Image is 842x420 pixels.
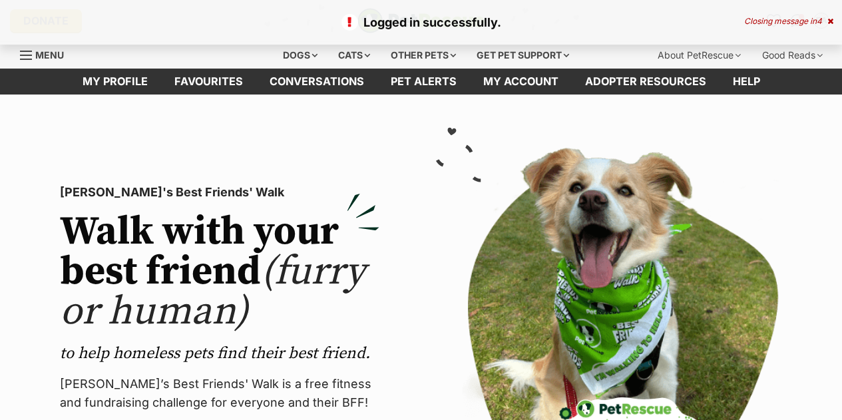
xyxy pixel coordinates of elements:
[35,49,64,61] span: Menu
[60,183,379,202] p: [PERSON_NAME]'s Best Friends' Walk
[274,42,327,69] div: Dogs
[329,42,379,69] div: Cats
[60,343,379,364] p: to help homeless pets find their best friend.
[467,42,578,69] div: Get pet support
[377,69,470,95] a: Pet alerts
[470,69,572,95] a: My account
[572,69,720,95] a: Adopter resources
[256,69,377,95] a: conversations
[753,42,832,69] div: Good Reads
[161,69,256,95] a: Favourites
[60,212,379,332] h2: Walk with your best friend
[60,375,379,412] p: [PERSON_NAME]’s Best Friends' Walk is a free fitness and fundraising challenge for everyone and t...
[720,69,773,95] a: Help
[381,42,465,69] div: Other pets
[60,247,365,337] span: (furry or human)
[69,69,161,95] a: My profile
[648,42,750,69] div: About PetRescue
[20,42,73,66] a: Menu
